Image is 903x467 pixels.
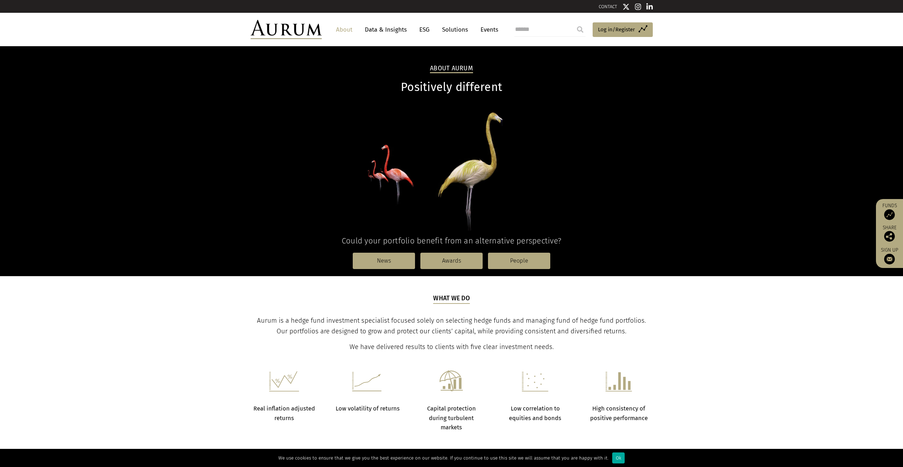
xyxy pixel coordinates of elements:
h5: What we do [433,294,470,304]
img: Instagram icon [635,3,641,10]
strong: Low volatility of returns [336,405,400,412]
img: Sign up to our newsletter [884,254,895,264]
a: Funds [880,203,899,220]
strong: Real inflation adjusted returns [253,405,315,421]
img: Twitter icon [623,3,630,10]
a: People [488,253,550,269]
img: Linkedin icon [646,3,653,10]
img: Access Funds [884,209,895,220]
input: Submit [573,22,587,37]
div: Share [880,225,899,242]
a: News [353,253,415,269]
a: Sign up [880,247,899,264]
a: Awards [420,253,483,269]
a: CONTACT [599,4,617,9]
div: Ok [612,452,625,463]
h1: Positively different [251,80,653,94]
a: About [332,23,356,36]
span: Log in/Register [598,25,635,34]
img: Aurum [251,20,322,39]
span: Aurum is a hedge fund investment specialist focused solely on selecting hedge funds and managing ... [257,317,646,335]
strong: High consistency of positive performance [590,405,648,421]
img: Share this post [884,231,895,242]
h2: About Aurum [430,65,473,73]
a: ESG [416,23,433,36]
a: Log in/Register [593,22,653,37]
a: Solutions [439,23,472,36]
a: Data & Insights [361,23,410,36]
h4: Could your portfolio benefit from an alternative perspective? [251,236,653,246]
span: We have delivered results to clients with five clear investment needs. [350,343,554,351]
strong: Capital protection during turbulent markets [427,405,476,431]
strong: Low correlation to equities and bonds [509,405,561,421]
a: Events [477,23,498,36]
